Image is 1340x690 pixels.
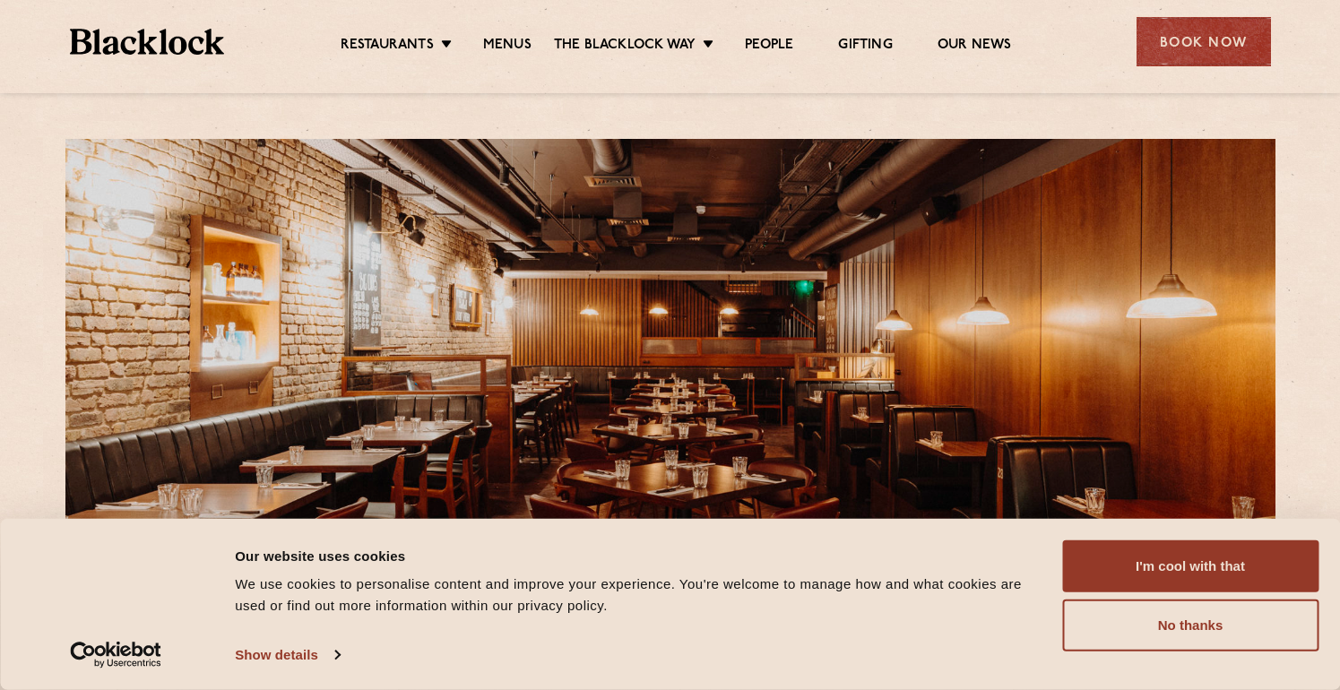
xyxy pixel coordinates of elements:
div: Our website uses cookies [235,545,1042,566]
a: Our News [938,37,1012,56]
a: Usercentrics Cookiebot - opens in a new window [38,642,195,668]
a: Show details [235,642,339,668]
div: Book Now [1137,17,1271,66]
a: Menus [483,37,532,56]
a: Restaurants [341,37,434,56]
button: No thanks [1062,599,1318,651]
img: BL_Textured_Logo-footer-cropped.svg [70,29,225,55]
a: People [745,37,793,56]
button: I'm cool with that [1062,540,1318,592]
div: We use cookies to personalise content and improve your experience. You're welcome to manage how a... [235,574,1042,617]
a: Gifting [838,37,892,56]
a: The Blacklock Way [554,37,696,56]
